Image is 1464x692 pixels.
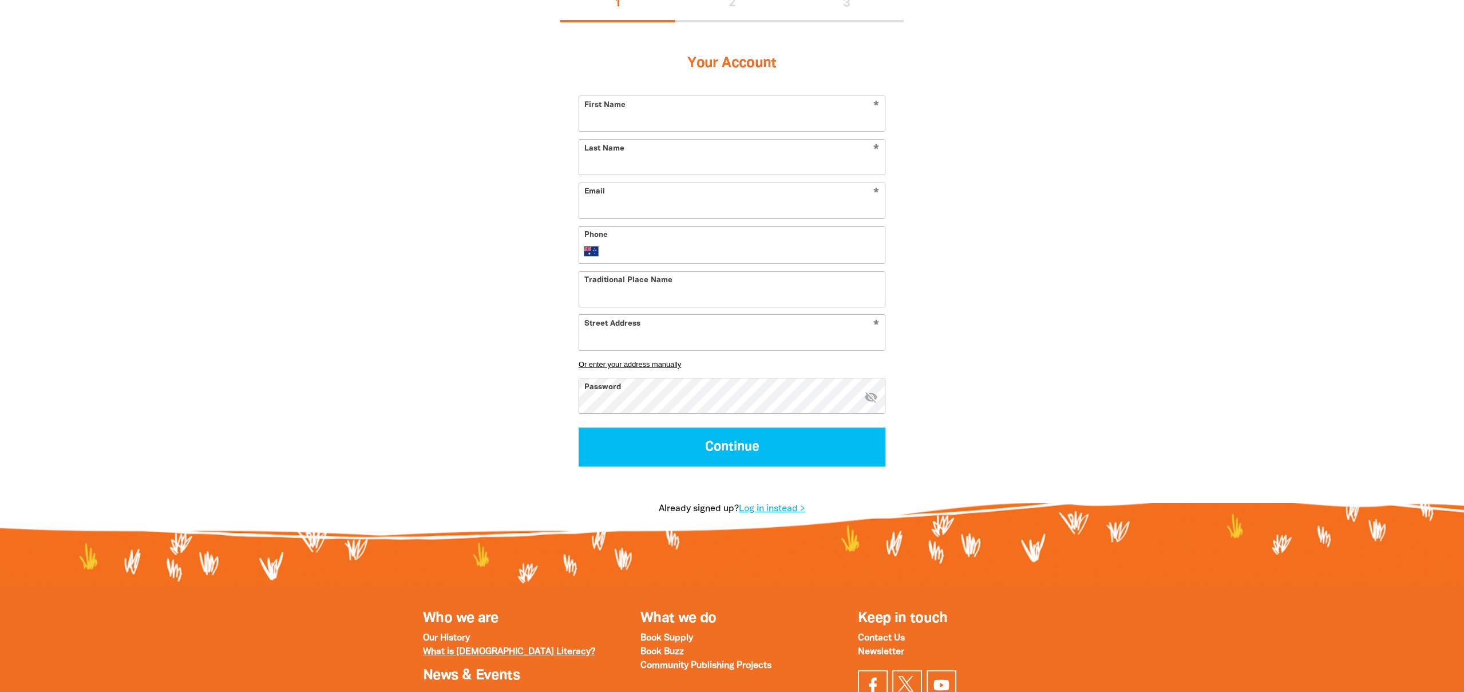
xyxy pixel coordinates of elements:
[579,41,885,86] h3: Your Account
[579,360,885,369] button: Or enter your address manually
[423,648,595,656] a: What is [DEMOGRAPHIC_DATA] Literacy?
[423,669,520,682] a: News & Events
[579,428,885,466] button: Continue
[423,612,498,625] a: Who we are
[640,634,693,642] a: Book Supply
[640,648,684,656] a: Book Buzz
[864,390,878,406] button: visibility_off
[858,648,904,656] a: Newsletter
[640,662,771,670] a: Community Publishing Projects
[739,505,805,513] a: Log in instead >
[864,390,878,404] i: Hide password
[858,612,948,625] span: Keep in touch
[640,612,717,625] a: What we do
[560,502,904,516] p: Already signed up?
[858,634,905,642] a: Contact Us
[423,634,470,642] a: Our History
